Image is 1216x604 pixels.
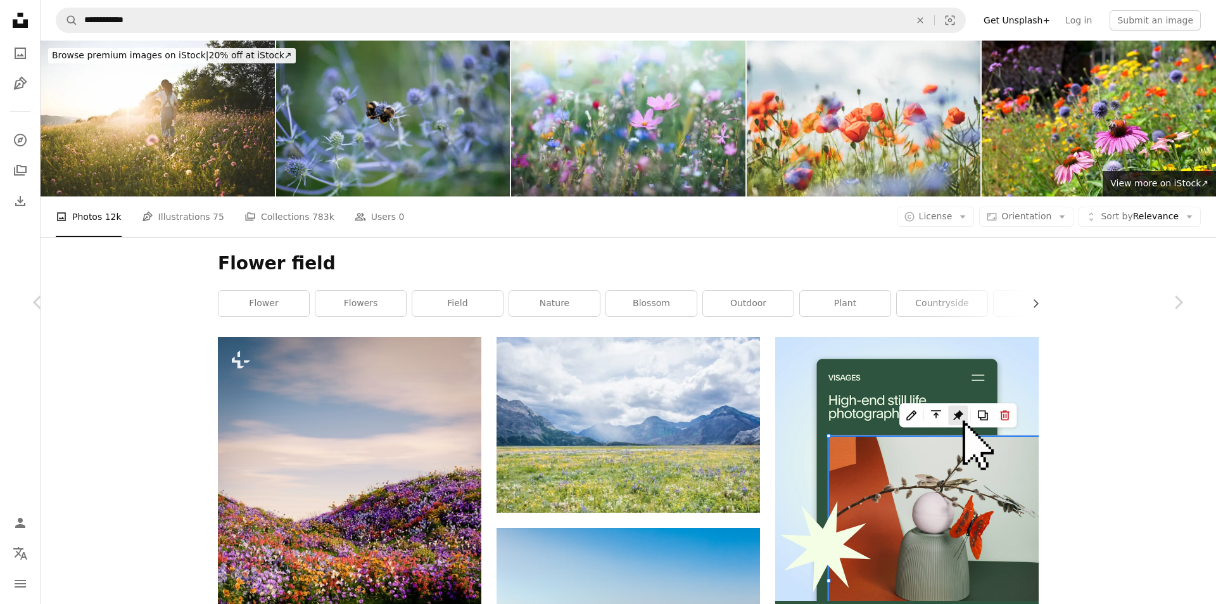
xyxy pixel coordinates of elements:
[1103,171,1216,196] a: View more on iStock↗
[1101,210,1179,223] span: Relevance
[312,210,334,224] span: 783k
[509,291,600,316] a: nature
[1110,10,1201,30] button: Submit an image
[935,8,965,32] button: Visual search
[906,8,934,32] button: Clear
[244,196,334,237] a: Collections 783k
[979,207,1073,227] button: Orientation
[355,196,405,237] a: Users 0
[8,510,33,536] a: Log in / Sign up
[218,252,1039,275] h1: Flower field
[703,291,794,316] a: outdoor
[1058,10,1099,30] a: Log in
[213,210,224,224] span: 75
[1079,207,1201,227] button: Sort byRelevance
[511,41,745,196] img: Panoramic Colorful Meadow
[897,207,975,227] button: License
[497,337,760,513] img: yellow flower field near mountain under white clouds during daytime
[976,10,1058,30] a: Get Unsplash+
[1001,211,1051,221] span: Orientation
[412,291,503,316] a: field
[497,419,760,430] a: yellow flower field near mountain under white clouds during daytime
[606,291,697,316] a: blossom
[8,571,33,596] button: Menu
[41,41,303,71] a: Browse premium images on iStock|20% off at iStock↗
[398,210,404,224] span: 0
[8,188,33,214] a: Download History
[1024,291,1039,316] button: scroll list to the right
[982,41,1216,196] img: Colorful flowerbed with echinacea, poppy thistles and much more
[8,71,33,96] a: Illustrations
[41,41,275,196] img: It's time to exploring nature.
[994,291,1084,316] a: sky
[8,41,33,66] a: Photos
[747,41,981,196] img: Red poppy in beautiful sunset light
[48,48,296,63] div: 20% off at iStock ↗
[8,541,33,566] button: Language
[218,516,481,527] a: a painting of a field of wildflowers by a lake
[919,211,953,221] span: License
[218,291,309,316] a: flower
[56,8,78,32] button: Search Unsplash
[775,337,1039,601] img: file-1723602894256-972c108553a7image
[315,291,406,316] a: flowers
[52,50,208,60] span: Browse premium images on iStock |
[800,291,890,316] a: plant
[1140,241,1216,363] a: Next
[1110,178,1208,188] span: View more on iStock ↗
[897,291,987,316] a: countryside
[276,41,510,196] img: Eryngium giganteum, or giant sea holly
[8,127,33,153] a: Explore
[8,158,33,183] a: Collections
[56,8,966,33] form: Find visuals sitewide
[1101,211,1132,221] span: Sort by
[142,196,224,237] a: Illustrations 75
